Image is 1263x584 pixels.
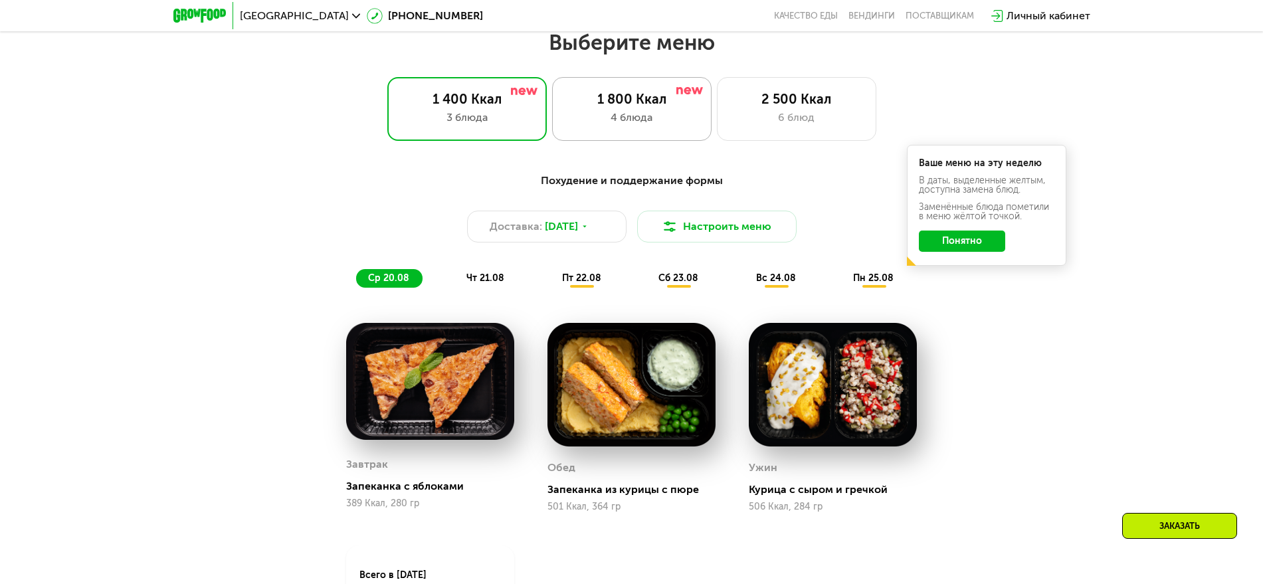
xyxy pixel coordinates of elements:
[774,11,838,21] a: Качество еды
[919,159,1054,168] div: Ваше меню на эту неделю
[547,502,716,512] div: 501 Ккал, 364 гр
[562,272,601,284] span: пт 22.08
[1122,513,1237,539] div: Заказать
[749,483,927,496] div: Курица с сыром и гречкой
[239,173,1025,189] div: Похудение и поддержание формы
[919,176,1054,195] div: В даты, выделенные желтым, доступна замена блюд.
[547,458,575,478] div: Обед
[749,502,917,512] div: 506 Ккал, 284 гр
[566,91,698,107] div: 1 800 Ккал
[919,231,1005,252] button: Понятно
[240,11,349,21] span: [GEOGRAPHIC_DATA]
[749,458,777,478] div: Ужин
[346,454,388,474] div: Завтрак
[346,480,525,493] div: Запеканка с яблоками
[368,272,409,284] span: ср 20.08
[658,272,698,284] span: сб 23.08
[346,498,514,509] div: 389 Ккал, 280 гр
[756,272,796,284] span: вс 24.08
[490,219,542,235] span: Доставка:
[43,29,1220,56] h2: Выберите меню
[637,211,797,243] button: Настроить меню
[401,110,533,126] div: 3 блюда
[906,11,974,21] div: поставщикам
[1007,8,1090,24] div: Личный кабинет
[919,203,1054,221] div: Заменённые блюда пометили в меню жёлтой точкой.
[547,483,726,496] div: Запеканка из курицы с пюре
[545,219,578,235] span: [DATE]
[367,8,483,24] a: [PHONE_NUMBER]
[848,11,895,21] a: Вендинги
[401,91,533,107] div: 1 400 Ккал
[853,272,894,284] span: пн 25.08
[731,110,862,126] div: 6 блюд
[466,272,504,284] span: чт 21.08
[566,110,698,126] div: 4 блюда
[731,91,862,107] div: 2 500 Ккал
